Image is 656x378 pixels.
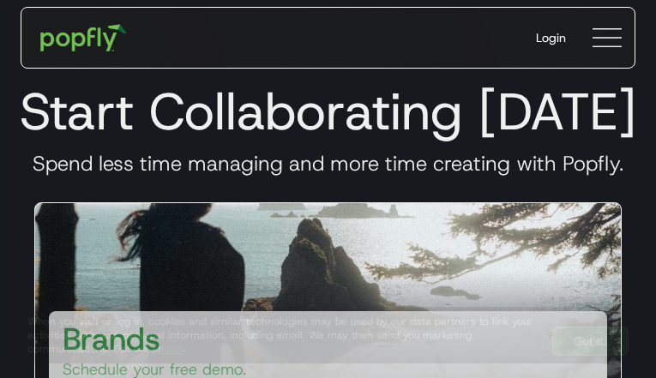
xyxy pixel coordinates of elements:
h1: Start Collaborating [DATE] [14,81,642,142]
h3: Spend less time managing and more time creating with Popfly. [14,151,642,177]
div: Login [536,29,566,46]
a: Login [522,15,580,60]
a: Got It! [552,327,629,356]
div: When you visit or log in, cookies and similar technologies may be used by our data partners to li... [27,315,539,356]
a: here [161,342,183,356]
a: home [28,12,139,63]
